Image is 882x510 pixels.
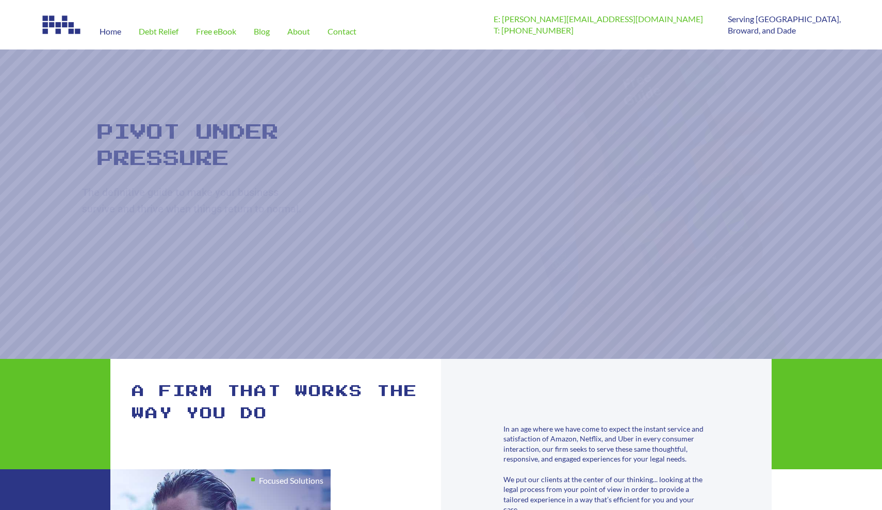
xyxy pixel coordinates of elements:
span: Debt Relief [139,27,178,36]
span: About [287,27,310,36]
img: Image [41,13,83,36]
a: T: [PHONE_NUMBER] [494,25,574,35]
a: Blog [245,13,279,50]
span: Home [100,27,121,36]
a: About [279,13,319,50]
a: Debt Relief [130,13,187,50]
h1: A firm that works the way you do [132,381,421,425]
p: Serving [GEOGRAPHIC_DATA], Broward, and Dade [728,13,841,37]
a: Contact [319,13,365,50]
span: Contact [328,27,356,36]
span: Blog [254,27,270,36]
rs-layer: Pivot Under Pressure [97,120,292,172]
span: Free eBook [196,27,236,36]
a: Home [91,13,130,50]
a: Free eBook [187,13,245,50]
h1: Focused Solutions [259,476,323,485]
a: E: [PERSON_NAME][EMAIL_ADDRESS][DOMAIN_NAME] [494,14,703,24]
rs-layer: The definitive guide to make your business survive and thrive when things return to normal. [82,184,309,217]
